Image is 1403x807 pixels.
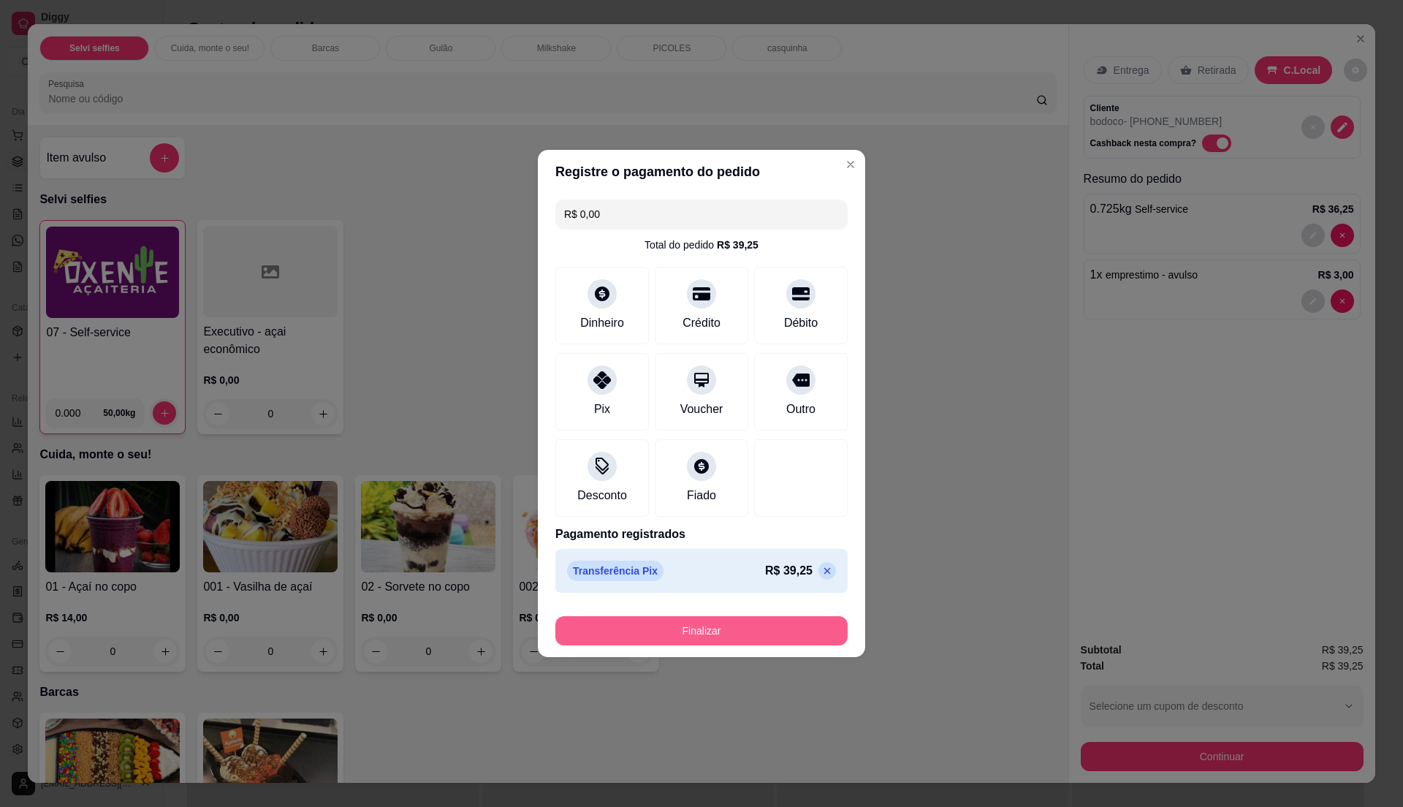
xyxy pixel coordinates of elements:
[765,562,813,580] p: R$ 39,25
[786,401,815,418] div: Outro
[839,153,862,176] button: Close
[717,238,758,252] div: R$ 39,25
[687,487,716,504] div: Fiado
[567,561,664,581] p: Transferência Pix
[784,314,818,332] div: Débito
[555,616,848,645] button: Finalizar
[577,487,627,504] div: Desconto
[555,526,848,543] p: Pagamento registrados
[683,314,720,332] div: Crédito
[594,401,610,418] div: Pix
[564,200,839,229] input: Ex.: hambúrguer de cordeiro
[680,401,723,418] div: Voucher
[645,238,758,252] div: Total do pedido
[538,150,865,194] header: Registre o pagamento do pedido
[580,314,624,332] div: Dinheiro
